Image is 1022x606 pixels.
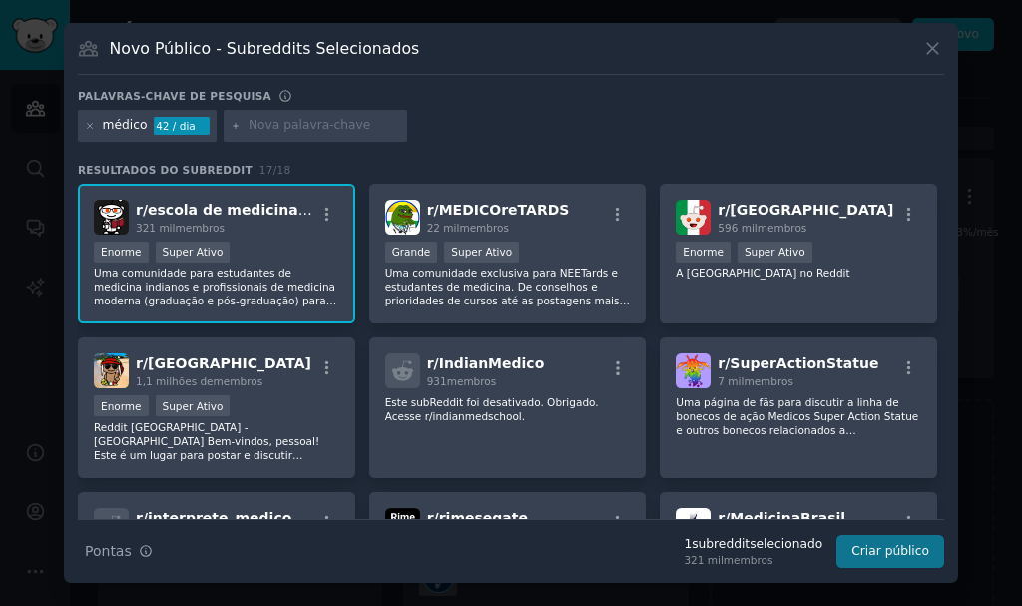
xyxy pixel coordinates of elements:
font: Uma comunidade exclusiva para NEETards e estudantes de medicina. De conselhos e prioridades de cu... [385,267,630,334]
font: r/ [427,202,439,218]
font: membros [175,222,225,234]
font: Super Ativo [163,246,224,258]
font: r/ [136,355,148,371]
font: escola de medicina [US_STATE] [148,202,391,218]
font: Uma página de fãs para discutir a linha de bonecos de ação Medicos Super Action Statue e outros b... [676,396,918,450]
img: escola de medicina indiana [94,200,129,235]
font: 42 / dia [156,120,196,132]
font: Pontas [85,543,132,559]
font: 321 mil [684,554,723,566]
font: r/ [136,202,148,218]
font: membros [447,375,497,387]
font: r/ [427,355,439,371]
font: Reddit [GEOGRAPHIC_DATA] - [GEOGRAPHIC_DATA] Bem-vindos, pessoal! Este é um lugar para postar e d... [94,421,338,489]
font: r/ [718,510,730,526]
font: 321 mil [136,222,175,234]
font: Novo Público - Subreddits Selecionados [110,39,420,58]
font: 596 mil [718,222,757,234]
font: Super Ativo [745,246,805,258]
font: membros [724,554,773,566]
font: Criar público [851,544,929,558]
font: interprete_medico [148,510,291,526]
font: 7 mil [718,375,744,387]
font: IndianMedico [439,355,545,371]
font: 22 mil [427,222,460,234]
font: Palavras-chave de pesquisa [78,90,271,102]
font: Enorme [683,246,724,258]
font: Uma comunidade para estudantes de medicina indianos e profissionais de medicina moderna (graduaçã... [94,267,336,362]
font: r/ [136,510,148,526]
font: membros [744,375,793,387]
font: MEDICOreTARDS [439,202,570,218]
font: subreddit [692,537,750,551]
font: Enorme [101,246,142,258]
img: MEDICOreTARDS [385,200,420,235]
font: r/ [718,202,730,218]
font: Super Ativo [163,400,224,412]
font: SuperActionStatue [730,355,878,371]
font: 931 [427,375,447,387]
img: rimesegate [385,508,420,543]
font: médico [103,118,148,132]
font: 1 [684,537,692,551]
font: Este subReddit foi desativado. Obrigado. Acesse r/indianmedschool. [385,396,599,422]
font: / [273,164,277,176]
font: Resultados do Subreddit [78,164,253,176]
img: Itália [94,353,129,388]
img: MedicinaBrasil [676,508,711,543]
font: membros [758,222,807,234]
font: 1,1 milhões de [136,375,214,387]
font: r/ [718,355,730,371]
font: Enorme [101,400,142,412]
font: MedicinaBrasil [730,510,845,526]
font: rimesegate [439,510,528,526]
button: Criar público [836,535,944,569]
font: r/ [427,510,439,526]
font: selecionado [750,537,822,551]
font: [GEOGRAPHIC_DATA] [730,202,893,218]
img: SuperActionStatue [676,353,711,388]
font: Grande [392,246,431,258]
font: membros [459,222,509,234]
button: Pontas [78,534,160,569]
img: Itália [676,200,711,235]
font: [GEOGRAPHIC_DATA] [148,355,311,371]
font: 17 [259,164,273,176]
input: Nova palavra-chave [249,117,400,135]
font: Super Ativo [451,246,512,258]
font: A [GEOGRAPHIC_DATA] no Reddit [676,267,849,279]
font: membros [214,375,263,387]
font: 18 [277,164,291,176]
